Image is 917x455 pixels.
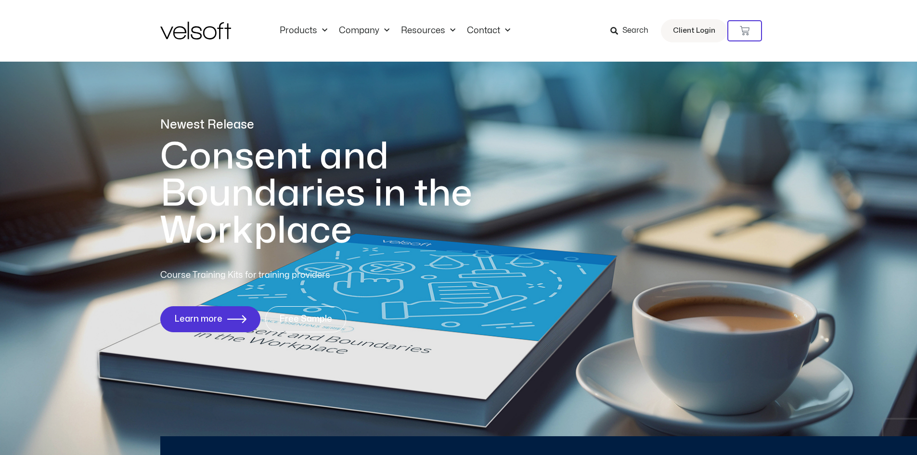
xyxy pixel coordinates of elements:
[673,25,715,37] span: Client Login
[661,19,727,42] a: Client Login
[274,26,333,36] a: ProductsMenu Toggle
[160,269,400,282] p: Course Training Kits for training providers
[610,23,655,39] a: Search
[395,26,461,36] a: ResourcesMenu Toggle
[461,26,516,36] a: ContactMenu Toggle
[333,26,395,36] a: CompanyMenu Toggle
[174,314,222,324] span: Learn more
[279,314,332,324] span: Free Sample
[265,306,346,332] a: Free Sample
[622,25,648,37] span: Search
[160,138,512,249] h1: Consent and Boundaries in the Workplace
[160,306,260,332] a: Learn more
[795,434,912,455] iframe: chat widget
[274,26,516,36] nav: Menu
[160,22,231,39] img: Velsoft Training Materials
[160,117,512,133] p: Newest Release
